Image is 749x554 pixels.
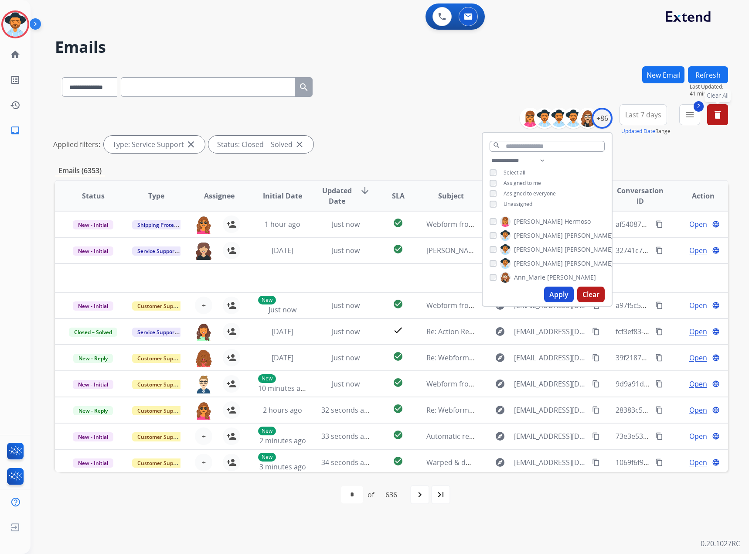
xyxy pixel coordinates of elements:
[495,457,505,468] mat-icon: explore
[73,354,113,363] span: New - Reply
[73,301,113,311] span: New - Initial
[621,127,671,135] span: Range
[148,191,164,201] span: Type
[655,220,663,228] mat-icon: content_copy
[616,431,748,441] span: 73e3e533-05d5-4c39-833b-f555868ac553
[504,179,541,187] span: Assigned to me
[504,169,525,176] span: Select all
[544,287,574,302] button: Apply
[202,300,206,311] span: +
[514,217,563,226] span: [PERSON_NAME]
[132,220,192,229] span: Shipping Protection
[202,431,206,441] span: +
[689,379,707,389] span: Open
[495,326,505,337] mat-icon: explore
[263,191,302,201] span: Initial Date
[104,136,205,153] div: Type: Service Support
[294,139,305,150] mat-icon: close
[514,352,588,363] span: [EMAIL_ADDRESS][DOMAIN_NAME]
[712,301,720,309] mat-icon: language
[299,82,309,92] mat-icon: search
[616,301,745,310] span: a97f5c52-af00-4c11-915e-c4e333109c15
[393,456,403,466] mat-icon: check_circle
[495,352,505,363] mat-icon: explore
[195,427,212,445] button: +
[689,405,707,415] span: Open
[426,379,624,389] span: Webform from [EMAIL_ADDRESS][DOMAIN_NAME] on [DATE]
[620,104,667,125] button: Last 7 days
[712,406,720,414] mat-icon: language
[132,380,189,389] span: Customer Support
[393,404,403,414] mat-icon: check_circle
[426,353,636,362] span: Re: Webform from [EMAIL_ADDRESS][DOMAIN_NAME] on [DATE]
[690,90,728,97] span: 41 minutes ago
[73,406,113,415] span: New - Reply
[393,377,403,388] mat-icon: check_circle
[426,458,504,467] span: Warped & dented hood
[707,91,729,100] span: Clear All
[701,538,740,549] p: 0.20.1027RC
[132,328,182,337] span: Service Support
[226,326,237,337] mat-icon: person_add
[195,215,212,234] img: agent-avatar
[392,191,405,201] span: SLA
[258,383,309,393] span: 10 minutes ago
[73,380,113,389] span: New - Initial
[712,458,720,466] mat-icon: language
[321,431,372,441] span: 33 seconds ago
[195,349,212,367] img: agent-avatar
[195,242,212,260] img: agent-avatar
[689,245,707,256] span: Open
[73,432,113,441] span: New - Initial
[565,217,591,226] span: Hermoso
[712,109,723,120] mat-icon: delete
[514,431,588,441] span: [EMAIL_ADDRESS][DOMAIN_NAME]
[195,401,212,420] img: agent-avatar
[565,259,613,268] span: [PERSON_NAME]
[495,405,505,415] mat-icon: explore
[393,351,403,362] mat-icon: check_circle
[565,245,613,254] span: [PERSON_NAME]
[360,185,370,196] mat-icon: arrow_downward
[132,458,189,468] span: Customer Support
[272,327,293,336] span: [DATE]
[204,191,235,201] span: Assignee
[712,246,720,254] mat-icon: language
[655,406,663,414] mat-icon: content_copy
[186,139,196,150] mat-icon: close
[132,432,189,441] span: Customer Support
[592,380,600,388] mat-icon: content_copy
[393,218,403,228] mat-icon: check_circle
[712,328,720,335] mat-icon: language
[82,191,105,201] span: Status
[592,328,600,335] mat-icon: content_copy
[332,246,360,255] span: Just now
[426,219,624,229] span: Webform from [EMAIL_ADDRESS][DOMAIN_NAME] on [DATE]
[265,219,300,229] span: 1 hour ago
[514,379,588,389] span: [EMAIL_ADDRESS][DOMAIN_NAME]
[426,301,624,310] span: Webform from [EMAIL_ADDRESS][DOMAIN_NAME] on [DATE]
[259,462,306,472] span: 3 minutes ago
[689,352,707,363] span: Open
[332,353,360,362] span: Just now
[415,489,425,500] mat-icon: navigate_next
[258,453,276,462] p: New
[426,246,548,255] span: [PERSON_NAME] Claim 1-8261254071
[226,352,237,363] mat-icon: person_add
[132,406,189,415] span: Customer Support
[514,273,545,282] span: Ann_Marie
[393,299,403,309] mat-icon: check_circle
[665,181,728,211] th: Action
[689,219,707,229] span: Open
[258,427,276,435] p: New
[621,128,655,135] button: Updated Date
[712,354,720,362] mat-icon: language
[616,353,746,362] span: 39f21871-d615-4fd7-ae41-d498230c17f1
[655,354,663,362] mat-icon: content_copy
[426,431,546,441] span: Automatic reply: Sorry to see you go
[436,489,446,500] mat-icon: last_page
[504,200,532,208] span: Unassigned
[592,432,600,440] mat-icon: content_copy
[712,380,720,388] mat-icon: language
[368,489,374,500] div: of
